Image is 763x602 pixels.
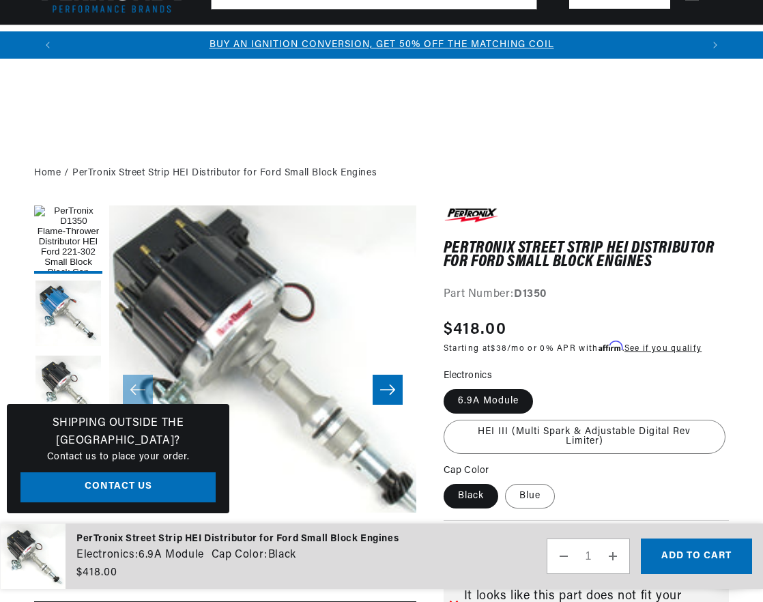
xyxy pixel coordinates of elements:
[61,38,702,53] div: 1 of 3
[34,31,61,59] button: Translation missing: en.sections.announcements.previous_announcement
[444,463,491,478] legend: Cap Color
[34,281,102,349] button: Load image 2 in gallery view
[624,345,702,353] a: See if you qualify - Learn more about Affirm Financing (opens in modal)
[444,286,729,304] div: Part Number:
[20,450,216,465] p: Contact us to place your order.
[34,25,144,57] summary: Ignition Conversions
[20,415,216,450] h3: Shipping Outside the [GEOGRAPHIC_DATA]?
[76,532,399,547] div: PerTronix Street Strip HEI Distributor for Ford Small Block Engines
[514,289,547,300] strong: D1350
[491,345,507,353] span: $38
[34,166,729,181] nav: breadcrumbs
[444,317,506,342] span: $418.00
[34,205,102,274] button: Load image 1 in gallery view
[431,25,508,57] summary: Engine Swaps
[444,484,498,508] label: Black
[505,484,555,508] label: Blue
[444,369,493,383] legend: Electronics
[210,40,554,50] a: BUY AN IGNITION CONVERSION, GET 50% OFF THE MATCHING COIL
[139,547,204,564] dd: 6.9A Module
[508,25,608,57] summary: Battery Products
[599,341,622,352] span: Affirm
[144,25,257,57] summary: Coils & Distributors
[444,242,729,270] h1: PerTronix Street Strip HEI Distributor for Ford Small Block Engines
[34,356,102,424] button: Load image 3 in gallery view
[212,547,268,564] dt: Cap Color:
[76,564,117,581] span: $418.00
[76,547,138,564] dt: Electronics:
[702,31,729,59] button: Translation missing: en.sections.announcements.next_announcement
[268,547,296,564] dd: Black
[34,166,61,181] a: Home
[61,38,702,53] div: Announcement
[257,25,431,57] summary: Headers, Exhausts & Components
[641,539,752,574] button: Add to cart
[444,420,725,454] label: HEI III (Multi Spark & Adjustable Digital Rev Limiter)
[608,25,705,57] summary: Spark Plug Wires
[20,472,216,503] a: Contact Us
[444,342,702,355] p: Starting at /mo or 0% APR with .
[72,166,377,181] a: PerTronix Street Strip HEI Distributor for Ford Small Block Engines
[34,205,416,574] media-gallery: Gallery Viewer
[123,375,153,405] button: Slide left
[444,389,533,414] label: 6.9A Module
[373,375,403,405] button: Slide right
